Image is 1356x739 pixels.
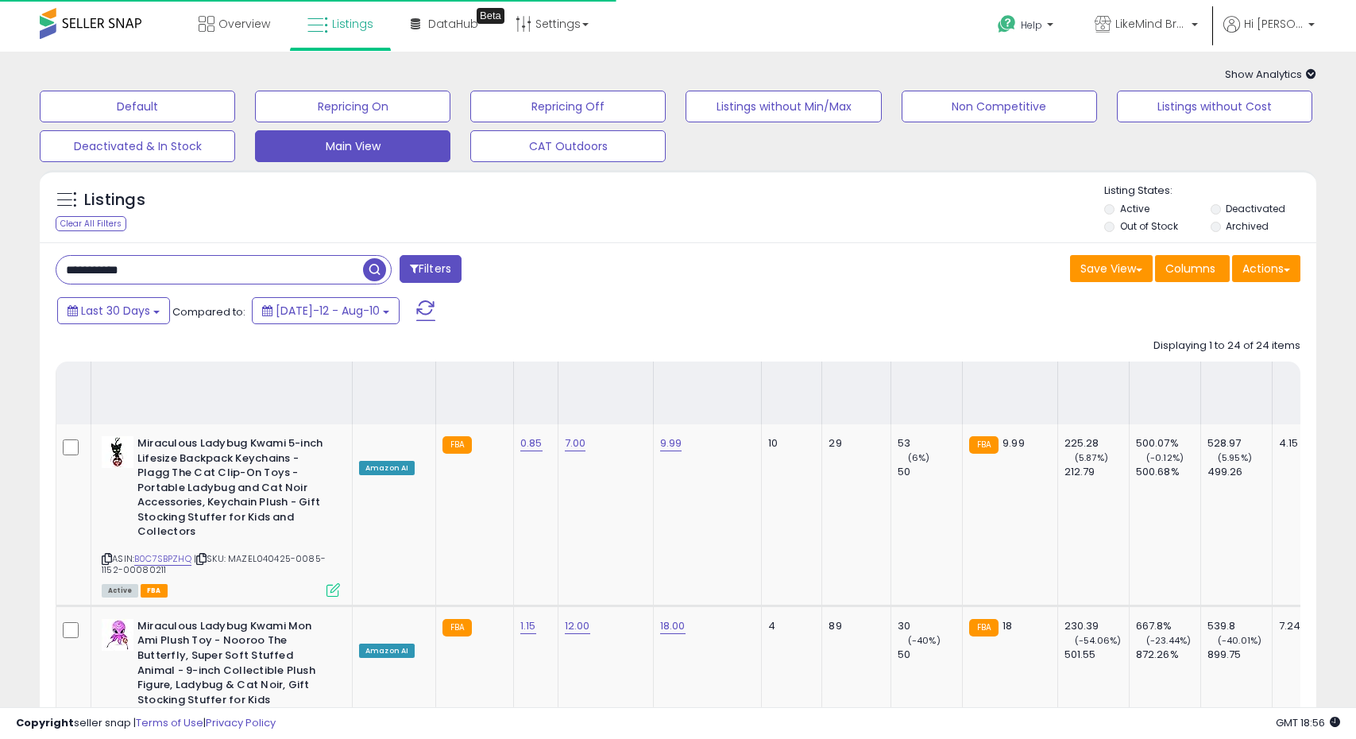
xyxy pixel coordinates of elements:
[898,619,962,633] div: 30
[1165,261,1215,277] span: Columns
[1207,436,1272,451] div: 528.97
[218,16,270,32] span: Overview
[442,436,472,454] small: FBA
[565,435,586,451] a: 7.00
[1117,91,1312,122] button: Listings without Cost
[276,303,380,319] span: [DATE]-12 - Aug-10
[1207,619,1272,633] div: 539.8
[1207,648,1272,662] div: 899.75
[102,436,133,468] img: 41+JehunVOL._SL40_.jpg
[565,618,590,634] a: 12.00
[1120,202,1149,215] label: Active
[1218,634,1261,647] small: (-40.01%)
[40,91,235,122] button: Default
[1146,451,1184,464] small: (-0.12%)
[969,619,999,636] small: FBA
[1120,219,1178,233] label: Out of Stock
[206,715,276,730] a: Privacy Policy
[428,16,478,32] span: DataHub
[898,436,962,451] div: 53
[1153,339,1300,354] div: Displaying 1 to 24 of 24 items
[1136,436,1200,451] div: 500.07%
[829,436,878,451] div: 29
[252,297,400,324] button: [DATE]-12 - Aug-10
[1279,436,1335,451] div: 4.15
[359,461,415,475] div: Amazon AI
[134,552,191,566] a: B0C7SBPZHQ
[400,255,462,283] button: Filters
[768,619,810,633] div: 4
[985,2,1069,52] a: Help
[40,130,235,162] button: Deactivated & In Stock
[1075,451,1108,464] small: (5.87%)
[1155,255,1230,282] button: Columns
[102,619,133,651] img: 41vn3pmqdaL._SL40_.jpg
[470,130,666,162] button: CAT Outdoors
[332,16,373,32] span: Listings
[1136,648,1200,662] div: 872.26%
[255,130,450,162] button: Main View
[997,14,1017,34] i: Get Help
[470,91,666,122] button: Repricing Off
[1003,435,1025,451] span: 9.99
[686,91,881,122] button: Listings without Min/Max
[1136,619,1200,633] div: 667.8%
[102,436,340,595] div: ASIN:
[520,618,536,634] a: 1.15
[1064,648,1129,662] div: 501.55
[520,435,543,451] a: 0.85
[1218,451,1252,464] small: (5.95%)
[137,436,330,544] b: Miraculous Ladybug Kwami 5-inch Lifesize Backpack Keychains - Plagg The Cat Clip-On Toys - Portab...
[137,619,330,711] b: Miraculous Ladybug Kwami Mon Ami Plush Toy - Nooroo The Butterfly, Super Soft Stuffed Animal - 9-...
[81,303,150,319] span: Last 30 Days
[102,552,326,576] span: | SKU: MAZEL040425-0085-1152-00080211
[1226,202,1285,215] label: Deactivated
[1276,715,1340,730] span: 2025-09-10 18:56 GMT
[768,436,810,451] div: 10
[1064,465,1129,479] div: 212.79
[1104,184,1316,199] p: Listing States:
[57,297,170,324] button: Last 30 Days
[1003,618,1012,633] span: 18
[898,648,962,662] div: 50
[84,189,145,211] h5: Listings
[908,451,930,464] small: (6%)
[56,216,126,231] div: Clear All Filters
[898,465,962,479] div: 50
[1225,67,1316,82] span: Show Analytics
[141,584,168,598] span: FBA
[1021,18,1042,32] span: Help
[1226,219,1269,233] label: Archived
[660,618,686,634] a: 18.00
[1223,16,1315,52] a: Hi [PERSON_NAME]
[172,304,245,319] span: Compared to:
[136,715,203,730] a: Terms of Use
[1136,465,1200,479] div: 500.68%
[102,584,138,598] span: All listings currently available for purchase on Amazon
[660,435,682,451] a: 9.99
[1064,436,1129,451] div: 225.28
[16,715,74,730] strong: Copyright
[1207,465,1272,479] div: 499.26
[1115,16,1187,32] span: LikeMind Brands
[255,91,450,122] button: Repricing On
[442,619,472,636] small: FBA
[359,644,415,658] div: Amazon AI
[1064,619,1129,633] div: 230.39
[1244,16,1304,32] span: Hi [PERSON_NAME]
[908,634,941,647] small: (-40%)
[1070,255,1153,282] button: Save View
[829,619,878,633] div: 89
[969,436,999,454] small: FBA
[16,716,276,731] div: seller snap | |
[1146,634,1191,647] small: (-23.44%)
[1232,255,1300,282] button: Actions
[1075,634,1121,647] small: (-54.06%)
[1279,619,1335,633] div: 7.24
[902,91,1097,122] button: Non Competitive
[477,8,504,24] div: Tooltip anchor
